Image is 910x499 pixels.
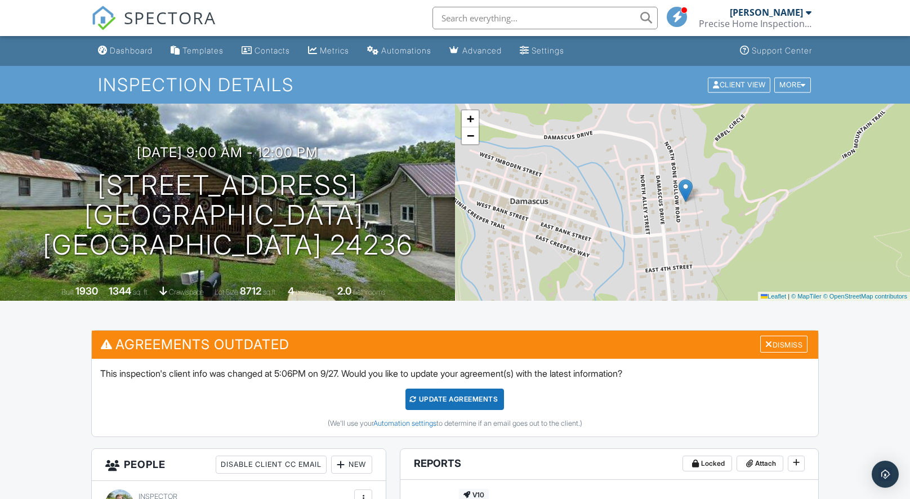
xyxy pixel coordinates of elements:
[515,41,569,61] a: Settings
[304,41,354,61] a: Metrics
[296,288,327,296] span: bedrooms
[791,293,822,300] a: © MapTiler
[237,41,295,61] a: Contacts
[462,110,479,127] a: Zoom in
[872,461,899,488] div: Open Intercom Messenger
[405,389,504,410] div: Update Agreements
[337,285,351,297] div: 2.0
[263,288,277,296] span: sq.ft.
[788,293,789,300] span: |
[432,7,658,29] input: Search everything...
[708,77,770,92] div: Client View
[730,7,803,18] div: [PERSON_NAME]
[363,41,436,61] a: Automations (Basic)
[91,6,116,30] img: The Best Home Inspection Software - Spectora
[216,456,327,474] div: Disable Client CC Email
[707,80,773,88] a: Client View
[18,171,437,260] h1: [STREET_ADDRESS] [GEOGRAPHIC_DATA], [GEOGRAPHIC_DATA] 24236
[331,456,372,474] div: New
[133,288,149,296] span: sq. ft.
[288,285,294,297] div: 4
[760,336,808,353] div: Dismiss
[93,41,157,61] a: Dashboard
[774,77,811,92] div: More
[91,15,216,39] a: SPECTORA
[462,127,479,144] a: Zoom out
[169,288,204,296] span: crawlspace
[532,46,564,55] div: Settings
[320,46,349,55] div: Metrics
[182,46,224,55] div: Templates
[137,145,318,160] h3: [DATE] 9:00 am - 12:00 pm
[679,179,693,202] img: Marker
[215,288,238,296] span: Lot Size
[752,46,812,55] div: Support Center
[735,41,817,61] a: Support Center
[467,112,474,126] span: +
[92,359,819,436] div: This inspection's client info was changed at 5:06PM on 9/27. Would you like to update your agreem...
[699,18,811,29] div: Precise Home Inspections LLC
[110,46,153,55] div: Dashboard
[373,419,436,427] a: Automation settings
[255,46,290,55] div: Contacts
[100,419,810,428] div: (We'll use your to determine if an email goes out to the client.)
[353,288,385,296] span: bathrooms
[166,41,228,61] a: Templates
[823,293,907,300] a: © OpenStreetMap contributors
[92,331,819,358] h3: Agreements Outdated
[75,285,98,297] div: 1930
[61,288,74,296] span: Built
[381,46,431,55] div: Automations
[445,41,506,61] a: Advanced
[467,128,474,142] span: −
[462,46,502,55] div: Advanced
[240,285,261,297] div: 8712
[98,75,811,95] h1: Inspection Details
[109,285,131,297] div: 1344
[761,293,786,300] a: Leaflet
[124,6,216,29] span: SPECTORA
[92,449,386,481] h3: People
